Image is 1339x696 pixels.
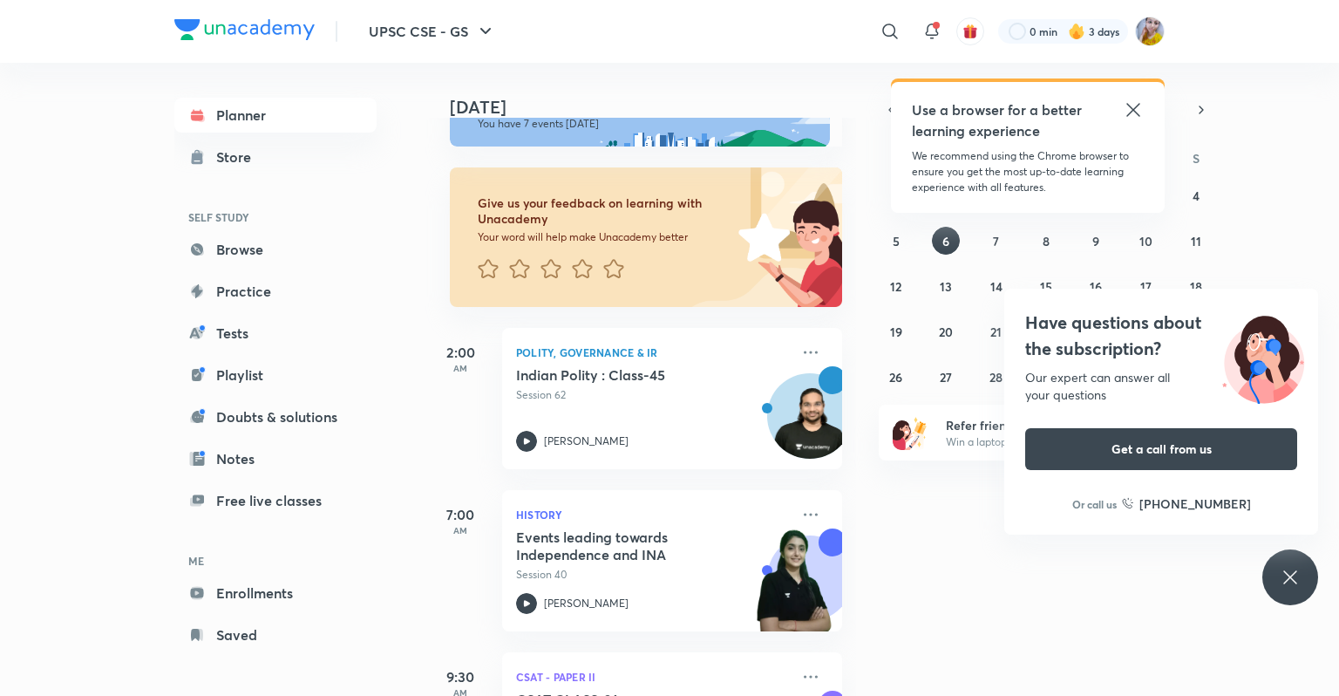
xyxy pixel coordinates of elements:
abbr: October 10, 2025 [1139,233,1152,249]
p: Session 62 [516,387,790,403]
img: avatar [962,24,978,39]
button: October 6, 2025 [932,227,960,255]
img: referral [893,415,928,450]
button: October 10, 2025 [1132,227,1160,255]
h5: 7:00 [425,504,495,525]
h6: ME [174,546,377,576]
p: History [516,504,790,525]
p: We recommend using the Chrome browser to ensure you get the most up-to-date learning experience w... [912,148,1144,195]
button: October 26, 2025 [882,363,910,391]
p: [PERSON_NAME] [544,596,629,611]
abbr: October 26, 2025 [889,369,902,386]
h6: Refer friends [946,416,1160,434]
abbr: October 13, 2025 [940,278,952,295]
a: Company Logo [174,19,315,44]
button: October 17, 2025 [1132,272,1160,300]
abbr: October 7, 2025 [993,233,999,249]
h6: [PHONE_NUMBER] [1139,495,1251,513]
p: AM [425,525,495,536]
abbr: October 28, 2025 [989,369,1003,386]
button: October 13, 2025 [932,272,960,300]
h5: 9:30 [425,666,495,687]
div: Store [216,147,262,167]
abbr: October 20, 2025 [939,324,953,340]
p: CSAT - Paper II [516,666,790,687]
h6: Give us your feedback on learning with Unacademy [478,195,732,227]
abbr: October 18, 2025 [1190,278,1202,295]
a: Planner [174,98,377,133]
h5: Use a browser for a better learning experience [912,99,1085,141]
button: October 27, 2025 [932,363,960,391]
a: [PHONE_NUMBER] [1122,495,1251,513]
abbr: October 5, 2025 [893,233,900,249]
button: UPSC CSE - GS [358,14,506,49]
div: Our expert can answer all your questions [1025,369,1297,404]
h4: Have questions about the subscription? [1025,310,1297,362]
a: Enrollments [174,576,377,611]
abbr: October 8, 2025 [1043,233,1050,249]
a: Tests [174,316,377,351]
h5: 2:00 [425,342,495,363]
abbr: October 11, 2025 [1191,233,1201,249]
button: October 28, 2025 [982,363,1010,391]
button: October 16, 2025 [1082,272,1110,300]
abbr: October 4, 2025 [1193,188,1200,204]
img: streak [1068,23,1085,40]
button: October 8, 2025 [1032,227,1060,255]
h4: [DATE] [450,97,860,118]
p: Your word will help make Unacademy better [478,230,732,244]
p: Win a laptop, vouchers & more [946,434,1160,450]
a: Free live classes [174,483,377,518]
abbr: October 21, 2025 [990,324,1002,340]
abbr: October 9, 2025 [1092,233,1099,249]
h5: Events leading towards Independence and INA [516,529,733,563]
img: komal kumari [1135,17,1165,46]
button: Get a call from us [1025,428,1297,470]
button: October 14, 2025 [982,272,1010,300]
p: Polity, Governance & IR [516,342,790,363]
img: Avatar [768,383,852,467]
abbr: Saturday [1193,150,1200,167]
abbr: October 27, 2025 [940,369,952,386]
button: October 21, 2025 [982,317,1010,345]
button: October 19, 2025 [882,317,910,345]
img: ttu_illustration_new.svg [1208,310,1318,404]
abbr: October 14, 2025 [990,278,1003,295]
a: Doubts & solutions [174,399,377,434]
button: October 7, 2025 [982,227,1010,255]
p: Session 40 [516,567,790,583]
a: Practice [174,274,377,309]
h6: SELF STUDY [174,202,377,232]
a: Store [174,140,377,174]
p: Or call us [1072,496,1117,512]
abbr: October 15, 2025 [1040,278,1052,295]
button: October 4, 2025 [1182,181,1210,209]
p: You have 7 events [DATE] [478,117,814,131]
button: October 11, 2025 [1182,227,1210,255]
p: [PERSON_NAME] [544,433,629,449]
button: October 18, 2025 [1182,272,1210,300]
abbr: October 19, 2025 [890,324,902,340]
p: AM [425,363,495,373]
a: Notes [174,441,377,476]
img: unacademy [746,529,842,649]
button: October 20, 2025 [932,317,960,345]
button: avatar [956,17,984,45]
img: feedback_image [679,167,842,307]
abbr: October 6, 2025 [942,233,949,249]
abbr: October 16, 2025 [1090,278,1102,295]
abbr: October 12, 2025 [890,278,901,295]
h5: Indian Polity : Class-45 [516,366,733,384]
button: October 9, 2025 [1082,227,1110,255]
button: October 12, 2025 [882,272,910,300]
img: Company Logo [174,19,315,40]
button: October 5, 2025 [882,227,910,255]
abbr: October 17, 2025 [1140,278,1152,295]
a: Browse [174,232,377,267]
button: October 15, 2025 [1032,272,1060,300]
a: Saved [174,618,377,652]
a: Playlist [174,358,377,392]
